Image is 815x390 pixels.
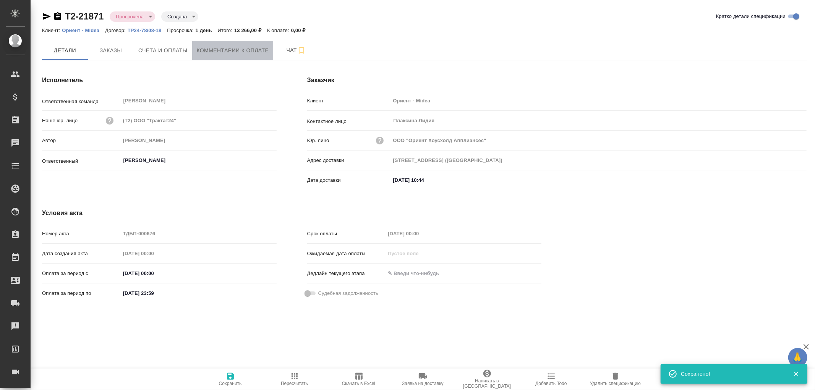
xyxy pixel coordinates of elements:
[42,76,277,85] h4: Исполнитель
[218,28,234,33] p: Итого:
[716,13,786,20] span: Кратко детали спецификации
[105,28,128,33] p: Договор:
[65,11,104,21] a: Т2-21871
[307,176,390,184] p: Дата доставки
[42,28,62,33] p: Клиент:
[307,157,390,164] p: Адрес доставки
[307,118,390,125] p: Контактное лицо
[307,97,390,105] p: Клиент
[42,157,120,165] p: Ответственный
[291,28,311,33] p: 0,00 ₽
[42,98,120,105] p: Ответственная команда
[267,28,291,33] p: К оплате:
[167,28,195,33] p: Просрочка:
[62,28,105,33] p: Ориент - Midea
[385,228,452,239] input: Пустое поле
[390,175,457,186] input: ✎ Введи что-нибудь
[47,46,83,55] span: Детали
[120,288,187,299] input: ✎ Введи что-нибудь
[390,135,807,146] input: Пустое поле
[53,12,62,21] button: Скопировать ссылку
[234,28,267,33] p: 13 266,00 ₽
[278,45,314,55] span: Чат
[307,230,386,238] p: Срок оплаты
[92,46,129,55] span: Заказы
[42,137,120,144] p: Автор
[113,13,146,20] button: Просрочена
[42,250,120,257] p: Дата создания акта
[307,137,329,144] p: Юр. лицо
[120,248,187,259] input: Пустое поле
[110,11,155,22] div: Просрочена
[196,28,218,33] p: 1 день
[42,12,51,21] button: Скопировать ссылку для ЯМессенджера
[318,290,378,297] span: Судебная задолженность
[307,76,807,85] h4: Заказчик
[120,268,187,279] input: ✎ Введи что-нибудь
[42,230,120,238] p: Номер акта
[385,268,452,279] input: ✎ Введи что-нибудь
[128,28,167,33] p: ТР24-78/08-18
[42,290,120,297] p: Оплата за период по
[390,95,807,106] input: Пустое поле
[42,270,120,277] p: Оплата за период с
[681,370,782,378] div: Сохранено!
[307,270,386,277] p: Дедлайн текущего этапа
[120,228,277,239] input: Пустое поле
[165,13,189,20] button: Создана
[385,248,452,259] input: Пустое поле
[788,371,804,377] button: Закрыть
[297,46,306,55] svg: Подписаться
[307,250,386,257] p: Ожидаемая дата оплаты
[791,350,804,366] span: 🙏
[197,46,269,55] span: Комментарии к оплате
[272,160,274,161] button: Open
[138,46,188,55] span: Счета и оплаты
[390,155,807,166] input: Пустое поле
[161,11,198,22] div: Просрочена
[128,27,167,33] a: ТР24-78/08-18
[62,27,105,33] a: Ориент - Midea
[120,115,277,126] input: Пустое поле
[42,117,78,125] p: Наше юр. лицо
[788,348,807,367] button: 🙏
[42,209,541,218] h4: Условия акта
[120,135,277,146] input: Пустое поле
